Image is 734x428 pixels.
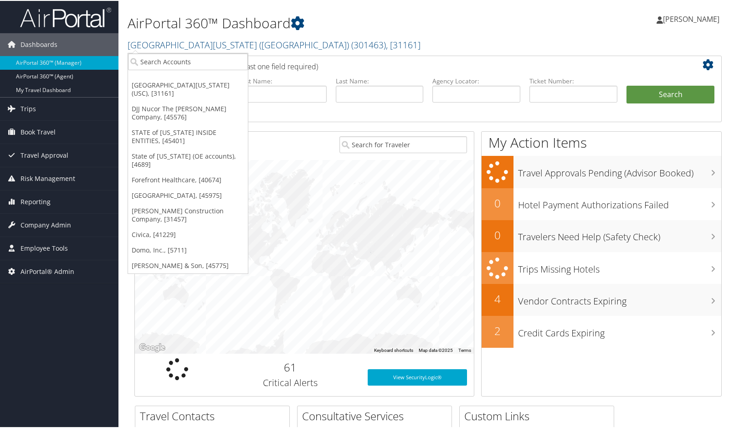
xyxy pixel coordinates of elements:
[374,346,413,353] button: Keyboard shortcuts
[128,100,248,124] a: DJJ Nucor The [PERSON_NAME] Company, [45576]
[518,161,721,179] h3: Travel Approvals Pending (Advisor Booked)
[21,213,71,236] span: Company Admin
[482,195,513,210] h2: 0
[21,166,75,189] span: Risk Management
[482,283,721,315] a: 4Vendor Contracts Expiring
[128,171,248,187] a: Forefront Healthcare, [40674]
[128,38,421,50] a: [GEOGRAPHIC_DATA][US_STATE] ([GEOGRAPHIC_DATA])
[21,97,36,119] span: Trips
[458,347,471,352] a: Terms (opens in new tab)
[226,376,354,388] h3: Critical Alerts
[21,190,51,212] span: Reporting
[351,38,386,50] span: ( 301463 )
[239,76,327,85] label: First Name:
[518,225,721,242] h3: Travelers Need Help (Safety Check)
[368,368,467,385] a: View SecurityLogic®
[128,226,248,242] a: Civica, [41229]
[518,258,721,275] h3: Trips Missing Hotels
[128,13,528,32] h1: AirPortal 360™ Dashboard
[419,347,453,352] span: Map data ©2025
[339,135,467,152] input: Search for Traveler
[140,407,289,423] h2: Travel Contacts
[128,257,248,273] a: [PERSON_NAME] & Son, [45775]
[21,32,57,55] span: Dashboards
[626,85,714,103] button: Search
[21,120,56,143] span: Book Travel
[137,341,167,353] img: Google
[482,322,513,338] h2: 2
[482,290,513,306] h2: 4
[386,38,421,50] span: , [ 31161 ]
[128,52,248,69] input: Search Accounts
[128,242,248,257] a: Domo, Inc., [5711]
[432,76,520,85] label: Agency Locator:
[482,251,721,284] a: Trips Missing Hotels
[21,143,68,166] span: Travel Approval
[482,315,721,347] a: 2Credit Cards Expiring
[518,193,721,211] h3: Hotel Payment Authorizations Failed
[128,148,248,171] a: State of [US_STATE] (OE accounts), [4689]
[231,61,318,71] span: (at least one field required)
[518,321,721,339] h3: Credit Cards Expiring
[226,359,354,374] h2: 61
[464,407,614,423] h2: Custom Links
[21,236,68,259] span: Employee Tools
[663,13,719,23] span: [PERSON_NAME]
[482,219,721,251] a: 0Travelers Need Help (Safety Check)
[336,76,424,85] label: Last Name:
[302,407,452,423] h2: Consultative Services
[137,341,167,353] a: Open this area in Google Maps (opens a new window)
[482,155,721,187] a: Travel Approvals Pending (Advisor Booked)
[128,77,248,100] a: [GEOGRAPHIC_DATA][US_STATE] (USC), [31161]
[518,289,721,307] h3: Vendor Contracts Expiring
[482,227,513,242] h2: 0
[657,5,729,32] a: [PERSON_NAME]
[482,132,721,151] h1: My Action Items
[21,259,74,282] span: AirPortal® Admin
[482,187,721,219] a: 0Hotel Payment Authorizations Failed
[128,124,248,148] a: STATE of [US_STATE] INSIDE ENTITIES, [45401]
[529,76,617,85] label: Ticket Number:
[128,202,248,226] a: [PERSON_NAME] Construction Company, [31457]
[128,187,248,202] a: [GEOGRAPHIC_DATA], [45975]
[142,57,666,72] h2: Airtinerary Lookup
[20,6,111,27] img: airportal-logo.png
